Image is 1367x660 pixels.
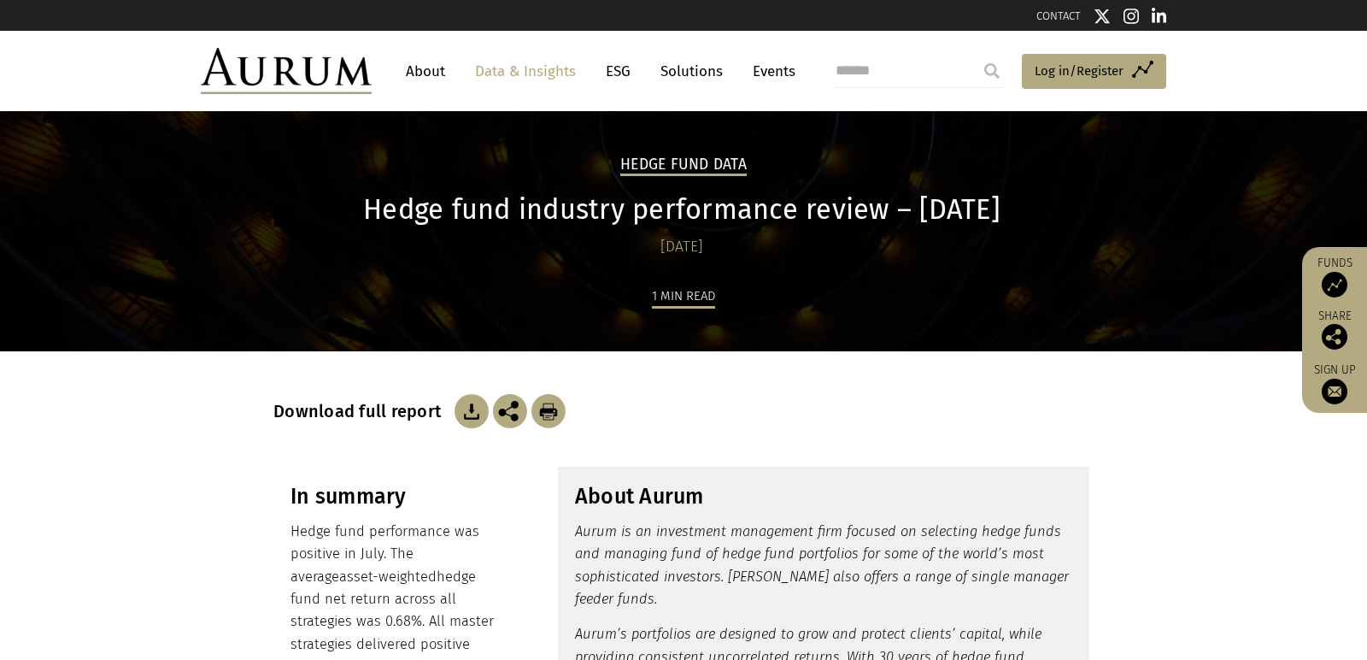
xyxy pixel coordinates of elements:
[201,48,372,94] img: Aurum
[397,56,454,87] a: About
[1322,324,1347,350] img: Share this post
[273,193,1089,227] h1: Hedge fund industry performance review – [DATE]
[1311,256,1358,298] a: Funds
[575,484,1072,510] h3: About Aurum
[1036,9,1081,22] a: CONTACT
[652,286,715,309] div: 1 min read
[652,56,731,87] a: Solutions
[1322,272,1347,298] img: Access Funds
[1322,379,1347,404] img: Sign up to our newsletter
[975,54,1009,88] input: Submit
[531,394,566,428] img: Download Article
[744,56,795,87] a: Events
[273,235,1089,259] div: [DATE]
[1124,8,1139,25] img: Instagram icon
[1311,310,1358,350] div: Share
[597,56,639,87] a: ESG
[466,56,584,87] a: Data & Insights
[493,394,527,428] img: Share this post
[273,401,450,421] h3: Download full report
[290,484,503,510] h3: In summary
[339,569,437,585] span: asset-weighted
[575,523,1069,607] em: Aurum is an investment management firm focused on selecting hedge funds and managing fund of hedg...
[1022,54,1166,90] a: Log in/Register
[1311,362,1358,404] a: Sign up
[455,394,489,428] img: Download Article
[620,156,747,176] h2: Hedge Fund Data
[1094,8,1111,25] img: Twitter icon
[1152,8,1167,25] img: Linkedin icon
[1035,61,1124,81] span: Log in/Register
